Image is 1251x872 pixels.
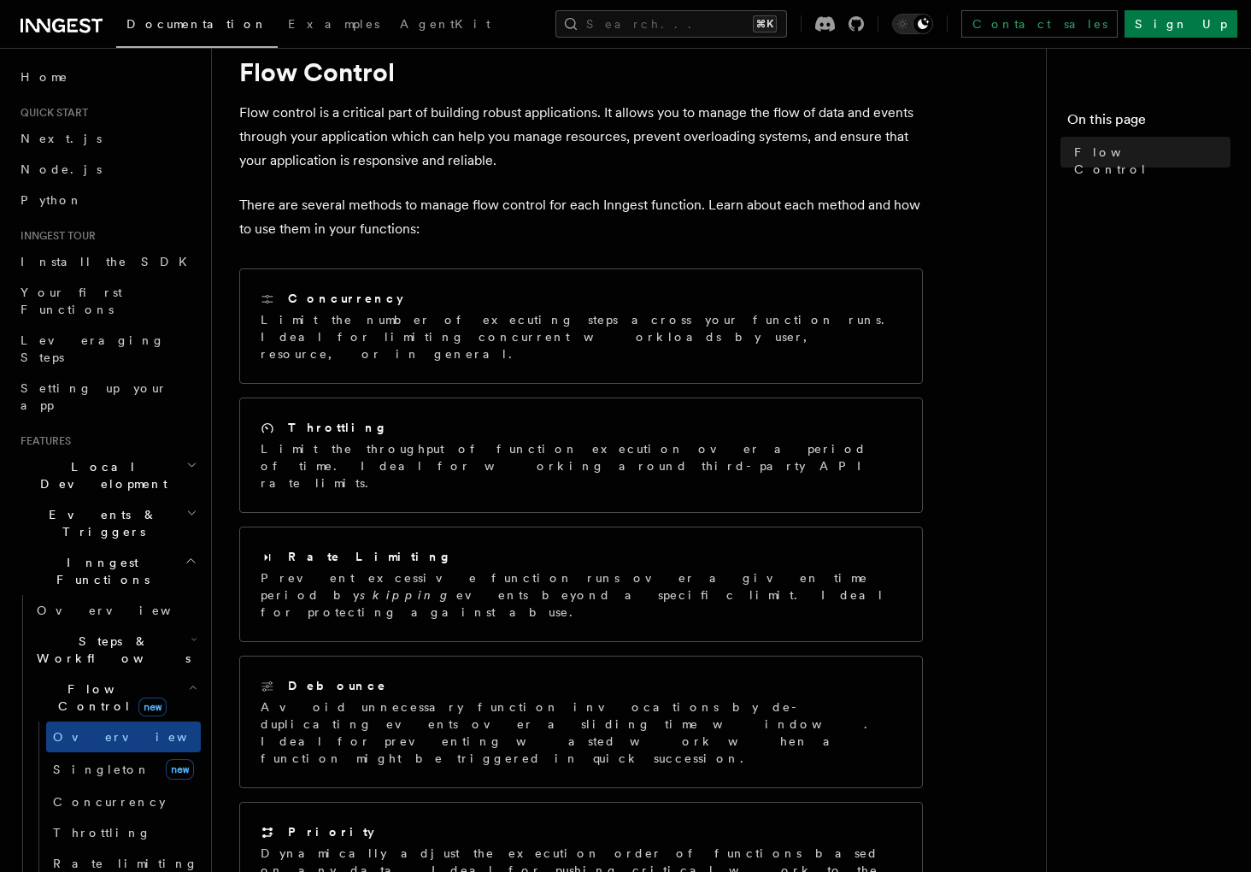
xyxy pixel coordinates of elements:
span: Rate limiting [53,857,198,870]
h1: Flow Control [239,56,923,87]
button: Steps & Workflows [30,626,201,674]
a: ConcurrencyLimit the number of executing steps across your function runs. Ideal for limiting conc... [239,268,923,384]
a: Node.js [14,154,201,185]
span: Inngest Functions [14,554,185,588]
span: Your first Functions [21,286,122,316]
a: Singletonnew [46,752,201,787]
kbd: ⌘K [753,15,777,32]
button: Local Development [14,451,201,499]
span: Features [14,434,71,448]
a: Throttling [46,817,201,848]
span: Flow Control [1074,144,1230,178]
span: Quick start [14,106,88,120]
button: Search...⌘K [555,10,787,38]
button: Toggle dark mode [892,14,933,34]
a: AgentKit [390,5,501,46]
a: Rate LimitingPrevent excessive function runs over a given time period byskippingevents beyond a s... [239,527,923,642]
a: DebounceAvoid unnecessary function invocations by de-duplicating events over a sliding time windo... [239,656,923,788]
span: new [166,759,194,780]
a: Sign Up [1125,10,1237,38]
a: Overview [30,595,201,626]
em: skipping [360,588,456,602]
a: Install the SDK [14,246,201,277]
span: Node.js [21,162,102,176]
span: Steps & Workflows [30,633,191,667]
a: Documentation [116,5,278,48]
a: Next.js [14,123,201,154]
span: Concurrency [53,795,166,809]
span: Overview [37,604,213,617]
button: Inngest Functions [14,547,201,595]
h2: Rate Limiting [288,548,452,565]
a: Leveraging Steps [14,325,201,373]
span: Home [21,68,68,85]
a: Your first Functions [14,277,201,325]
a: Concurrency [46,787,201,817]
p: Limit the number of executing steps across your function runs. Ideal for limiting concurrent work... [261,311,902,362]
a: Overview [46,722,201,752]
button: Flow Controlnew [30,674,201,722]
span: Singleton [53,763,150,776]
span: Documentation [126,17,267,31]
a: Setting up your app [14,373,201,421]
h2: Debounce [288,677,387,694]
p: Prevent excessive function runs over a given time period by events beyond a specific limit. Ideal... [261,569,902,621]
span: Flow Control [30,681,188,715]
span: Overview [53,730,229,744]
button: Events & Triggers [14,499,201,547]
span: Inngest tour [14,229,96,243]
span: Setting up your app [21,381,167,412]
span: Install the SDK [21,255,197,268]
h2: Concurrency [288,290,403,307]
span: AgentKit [400,17,490,31]
h2: Throttling [288,419,388,436]
span: Next.js [21,132,102,145]
h4: On this page [1067,109,1230,137]
span: Python [21,193,83,207]
p: There are several methods to manage flow control for each Inngest function. Learn about each meth... [239,193,923,241]
span: Throttling [53,826,151,840]
p: Limit the throughput of function execution over a period of time. Ideal for working around third-... [261,440,902,492]
p: Flow control is a critical part of building robust applications. It allows you to manage the flow... [239,101,923,173]
span: Local Development [14,458,186,492]
p: Avoid unnecessary function invocations by de-duplicating events over a sliding time window. Ideal... [261,698,902,767]
span: new [138,698,167,716]
span: Leveraging Steps [21,333,165,364]
a: Flow Control [1067,137,1230,185]
a: Contact sales [961,10,1118,38]
a: ThrottlingLimit the throughput of function execution over a period of time. Ideal for working aro... [239,398,923,513]
span: Examples [288,17,379,31]
a: Home [14,62,201,92]
a: Python [14,185,201,215]
span: Events & Triggers [14,506,186,540]
h2: Priority [288,823,374,840]
a: Examples [278,5,390,46]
